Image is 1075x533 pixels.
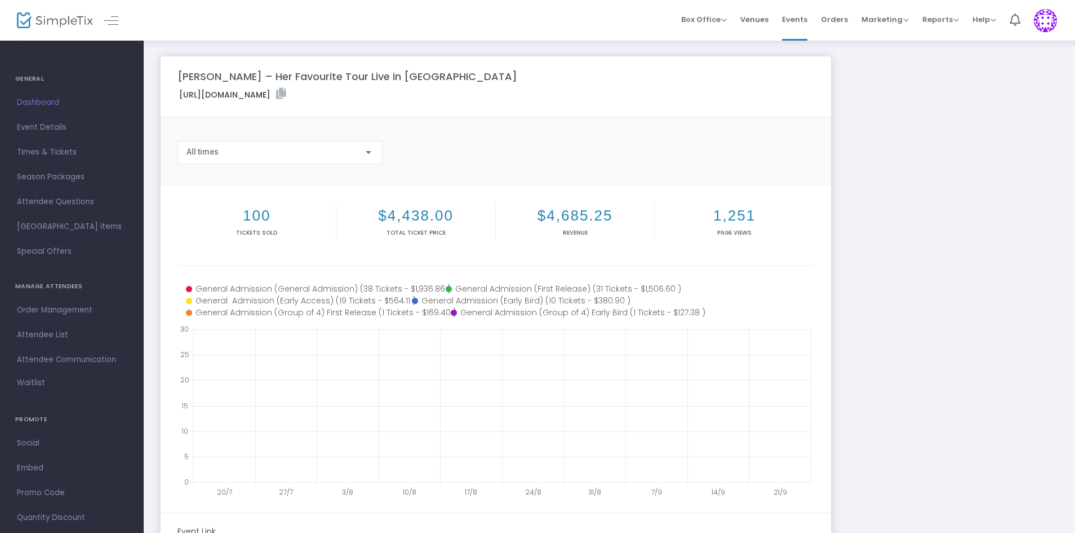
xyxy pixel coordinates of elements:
p: Total Ticket Price [339,228,492,237]
m-panel-title: [PERSON_NAME] – Her Favourite Tour Live in [GEOGRAPHIC_DATA] [177,69,517,84]
span: Attendee Questions [17,195,127,209]
text: 25 [180,350,189,359]
h4: MANAGE ATTENDEES [15,275,128,298]
span: Times & Tickets [17,145,127,160]
h2: 1,251 [657,207,811,224]
span: All times [186,147,219,156]
h2: 100 [180,207,334,224]
span: Venues [740,5,769,34]
label: [URL][DOMAIN_NAME] [179,88,286,101]
text: 10 [181,426,188,435]
span: Season Packages [17,170,127,184]
span: Attendee List [17,328,127,342]
span: Special Offers [17,244,127,259]
span: Help [972,14,996,25]
text: 10/8 [402,487,416,497]
text: 27/7 [279,487,293,497]
span: Events [782,5,807,34]
text: 30 [180,324,189,334]
text: 20/7 [217,487,232,497]
span: Waitlist [17,377,45,389]
text: 15 [181,400,188,410]
span: Embed [17,461,127,475]
text: 5 [184,451,189,461]
span: Event Details [17,120,127,135]
text: 7/9 [651,487,662,497]
h2: $4,685.25 [498,207,652,224]
text: 3/8 [342,487,353,497]
span: Social [17,436,127,451]
span: [GEOGRAPHIC_DATA] Items [17,219,127,234]
text: 24/8 [525,487,541,497]
h4: PROMOTE [15,408,128,431]
span: Marketing [861,14,909,25]
text: 17/8 [464,487,477,497]
span: Quantity Discount [17,510,127,525]
h2: $4,438.00 [339,207,492,224]
text: 31/8 [588,487,601,497]
span: Promo Code [17,486,127,500]
h4: GENERAL [15,68,128,90]
span: Box Office [681,14,727,25]
text: 0 [184,477,189,487]
p: Revenue [498,228,652,237]
span: Order Management [17,303,127,318]
p: Tickets sold [180,228,334,237]
span: Reports [922,14,959,25]
text: 20 [180,375,189,385]
span: Orders [821,5,848,34]
span: Attendee Communication [17,353,127,367]
p: Page Views [657,228,811,237]
text: 14/9 [711,487,725,497]
text: 21/9 [774,487,787,497]
span: Dashboard [17,95,127,110]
